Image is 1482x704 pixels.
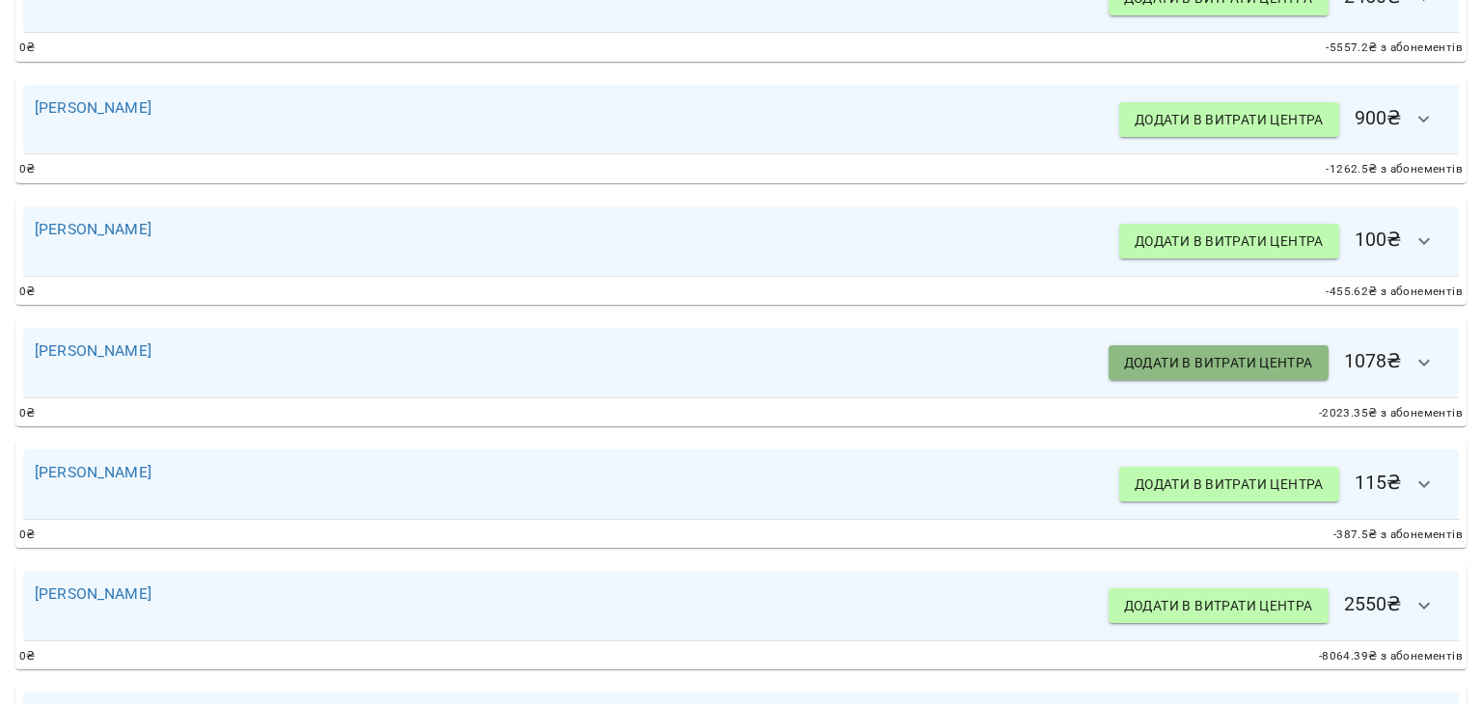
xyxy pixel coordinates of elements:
[1333,526,1463,545] span: -387.5 ₴ з абонементів
[19,39,36,58] span: 0 ₴
[1135,230,1324,253] span: Додати в витрати центра
[19,283,36,302] span: 0 ₴
[19,404,36,423] span: 0 ₴
[1119,461,1447,507] h6: 115 ₴
[1319,404,1463,423] span: -2023.35 ₴ з абонементів
[1135,108,1324,131] span: Додати в витрати центра
[35,584,151,603] a: [PERSON_NAME]
[1326,283,1463,302] span: -455.62 ₴ з абонементів
[1109,345,1329,380] button: Додати в витрати центра
[1135,473,1324,496] span: Додати в витрати центра
[1109,582,1447,629] h6: 2550 ₴
[1124,594,1313,617] span: Додати в витрати центра
[1326,39,1463,58] span: -5557.2 ₴ з абонементів
[35,98,151,117] a: [PERSON_NAME]
[35,220,151,238] a: [PERSON_NAME]
[1109,588,1329,623] button: Додати в витрати центра
[1119,467,1339,501] button: Додати в витрати центра
[1119,96,1447,143] h6: 900 ₴
[1319,647,1463,666] span: -8064.39 ₴ з абонементів
[1119,102,1339,137] button: Додати в витрати центра
[1109,339,1447,386] h6: 1078 ₴
[19,647,36,666] span: 0 ₴
[1119,218,1447,264] h6: 100 ₴
[19,526,36,545] span: 0 ₴
[35,341,151,360] a: [PERSON_NAME]
[19,160,36,179] span: 0 ₴
[1124,351,1313,374] span: Додати в витрати центра
[1326,160,1463,179] span: -1262.5 ₴ з абонементів
[35,463,151,481] a: [PERSON_NAME]
[1119,224,1339,258] button: Додати в витрати центра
